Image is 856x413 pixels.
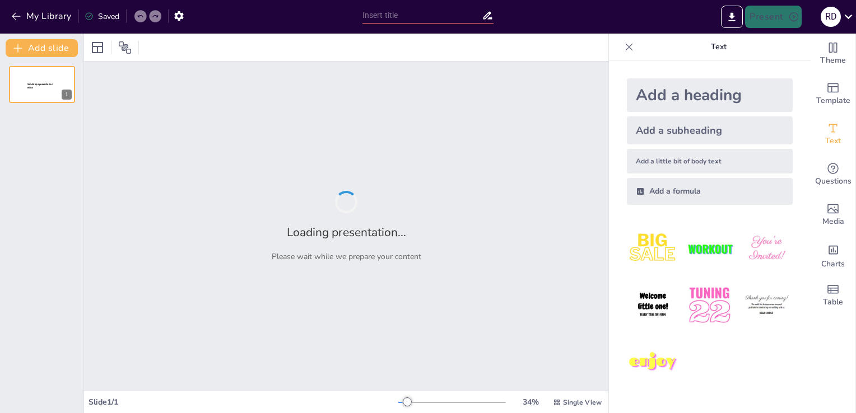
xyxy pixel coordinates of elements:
div: Add a subheading [627,116,793,144]
div: Add a little bit of body text [627,149,793,173]
img: 7.jpeg [627,336,679,388]
input: Insert title [362,7,482,24]
p: Text [638,34,799,60]
span: Media [822,215,844,228]
button: Add slide [6,39,78,57]
div: 34 % [517,397,544,407]
div: Saved [85,11,119,22]
div: Change the overall theme [811,34,855,74]
img: 1.jpeg [627,223,679,275]
div: R D [821,7,841,27]
span: Position [118,41,132,54]
img: 2.jpeg [683,223,736,275]
span: Table [823,296,843,308]
button: R D [821,6,841,28]
div: Add images, graphics, shapes or video [811,195,855,235]
span: Questions [815,175,852,187]
span: Text [825,135,841,147]
span: Charts [821,258,845,270]
div: Add a table [811,275,855,316]
button: Present [745,6,801,28]
span: Sendsteps presentation editor [27,83,53,89]
span: Single View [563,398,602,407]
img: 5.jpeg [683,279,736,331]
div: Add text boxes [811,114,855,154]
span: Theme [820,54,846,67]
span: Template [816,95,850,107]
div: 1 [9,66,75,103]
h2: Loading presentation... [287,224,406,240]
p: Please wait while we prepare your content [272,251,421,262]
div: Add a formula [627,178,793,205]
div: Add ready made slides [811,74,855,114]
div: Slide 1 / 1 [89,397,398,407]
img: 3.jpeg [741,223,793,275]
button: Export to PowerPoint [721,6,743,28]
div: Add a heading [627,78,793,112]
div: Layout [89,39,106,57]
div: Get real-time input from your audience [811,154,855,195]
button: My Library [8,7,76,25]
div: 1 [62,90,72,100]
div: Add charts and graphs [811,235,855,275]
img: 4.jpeg [627,279,679,331]
img: 6.jpeg [741,279,793,331]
